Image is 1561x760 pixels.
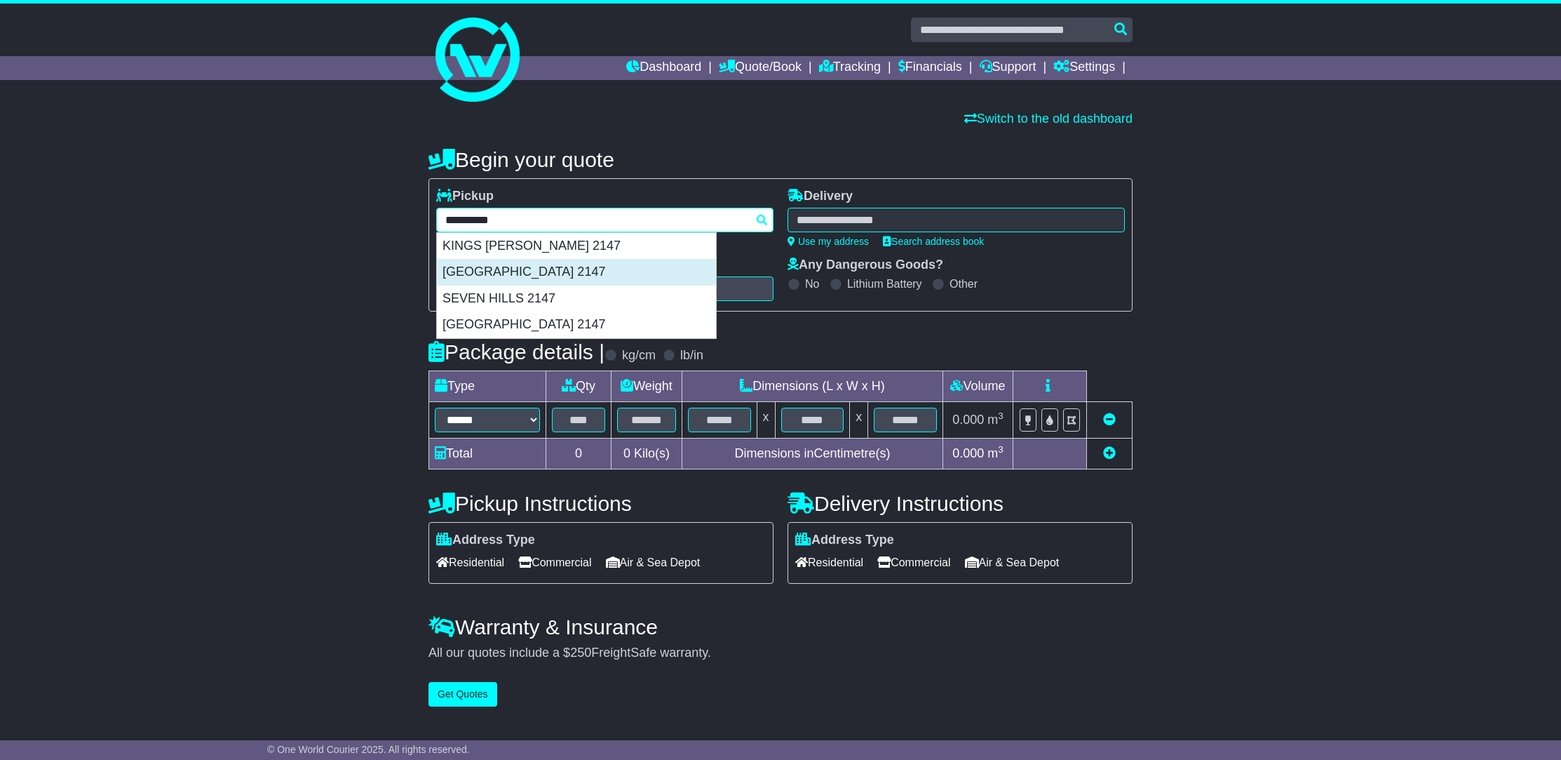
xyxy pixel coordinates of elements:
td: Type [429,371,546,402]
typeahead: Please provide city [436,208,773,232]
td: Weight [611,371,682,402]
sup: 3 [998,444,1003,455]
span: 0 [623,446,630,460]
sup: 3 [998,411,1003,421]
a: Settings [1053,56,1115,80]
span: 0.000 [952,446,984,460]
a: Tracking [819,56,881,80]
a: Switch to the old dashboard [964,112,1133,126]
td: x [757,402,775,439]
td: Dimensions in Centimetre(s) [682,439,942,469]
a: Add new item [1103,446,1116,460]
span: Commercial [877,552,950,573]
div: [GEOGRAPHIC_DATA] 2147 [437,259,716,286]
h4: Delivery Instructions [788,492,1133,515]
button: Get Quotes [428,682,497,707]
div: KINGS [PERSON_NAME] 2147 [437,233,716,260]
a: Search address book [883,236,984,247]
td: Kilo(s) [611,439,682,469]
label: Pickup [436,189,494,204]
td: Qty [546,371,611,402]
div: SEVEN HILLS 2147 [437,286,716,312]
label: Address Type [795,533,894,548]
td: 0 [546,439,611,469]
h4: Package details | [428,340,604,364]
span: Air & Sea Depot [606,552,701,573]
label: Any Dangerous Goods? [788,258,943,273]
td: Dimensions (L x W x H) [682,371,942,402]
a: Financials [898,56,962,80]
td: x [850,402,868,439]
span: Residential [436,552,504,573]
span: Air & Sea Depot [965,552,1060,573]
label: lb/in [680,348,703,364]
span: m [987,446,1003,460]
a: Support [980,56,1036,80]
label: Lithium Battery [847,277,922,291]
label: No [805,277,819,291]
label: kg/cm [622,348,656,364]
td: Total [429,439,546,469]
label: Other [950,277,978,291]
span: m [987,413,1003,427]
div: All our quotes include a $ FreightSafe warranty. [428,646,1133,661]
td: Volume [942,371,1013,402]
span: Commercial [518,552,591,573]
span: © One World Courier 2025. All rights reserved. [267,744,470,755]
label: Address Type [436,533,535,548]
h4: Begin your quote [428,148,1133,171]
h4: Pickup Instructions [428,492,773,515]
span: Residential [795,552,863,573]
span: 250 [570,646,591,660]
div: [GEOGRAPHIC_DATA] 2147 [437,312,716,338]
span: 0.000 [952,413,984,427]
h4: Warranty & Insurance [428,615,1133,639]
a: Remove this item [1103,413,1116,427]
a: Dashboard [626,56,701,80]
a: Quote/Book [719,56,802,80]
a: Use my address [788,236,869,247]
label: Delivery [788,189,853,204]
